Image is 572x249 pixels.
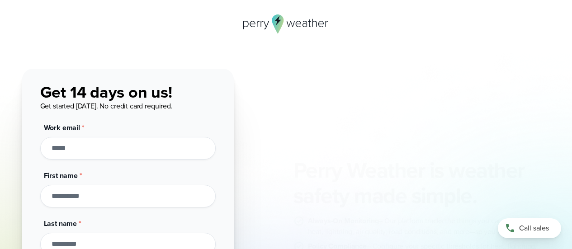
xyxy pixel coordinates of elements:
span: Work email [44,122,80,133]
span: Get 14 days on us! [40,80,172,104]
a: Call sales [498,218,561,238]
span: Get started [DATE]. No credit card required. [40,101,173,111]
span: Call sales [519,223,549,234]
span: First name [44,170,78,181]
span: Last name [44,218,77,229]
